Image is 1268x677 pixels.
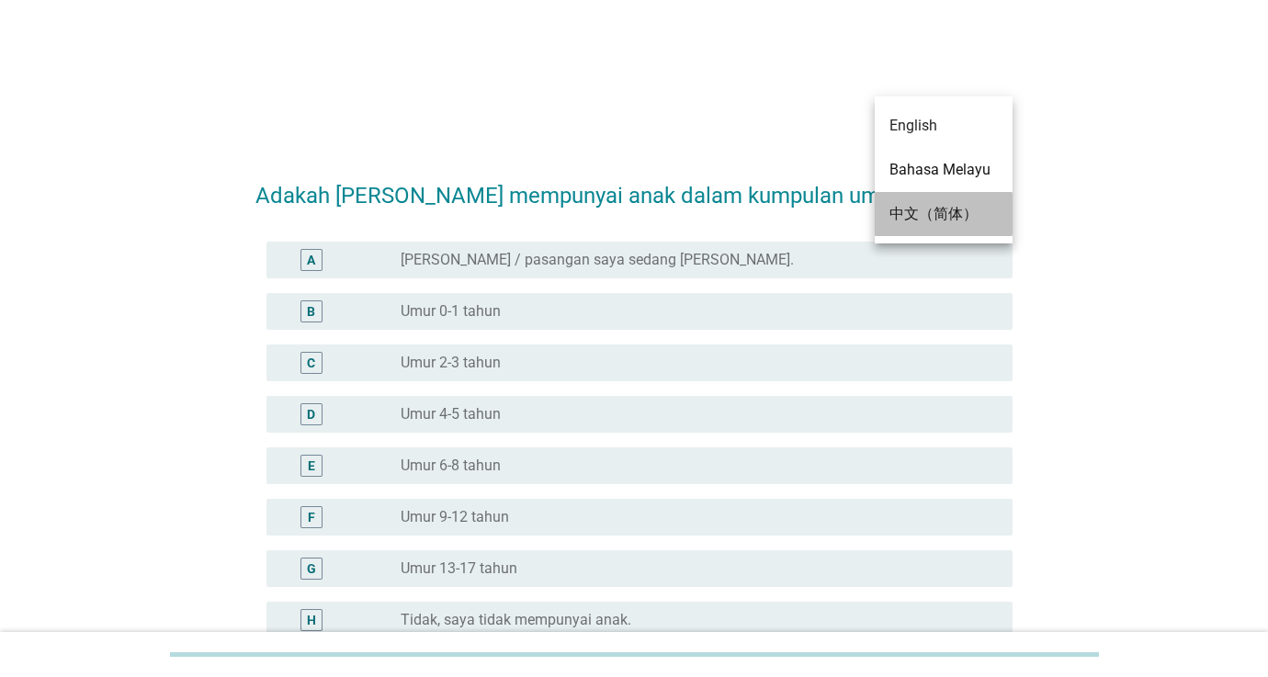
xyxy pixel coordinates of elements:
[401,559,517,578] label: Umur 13-17 tahun
[308,456,315,475] div: E
[401,405,501,423] label: Umur 4-5 tahun
[307,404,315,423] div: D
[401,302,501,321] label: Umur 0-1 tahun
[401,457,501,475] label: Umur 6-8 tahun
[401,508,509,526] label: Umur 9-12 tahun
[307,301,315,321] div: B
[307,559,316,578] div: G
[401,251,794,269] label: [PERSON_NAME] / pasangan saya sedang [PERSON_NAME].
[889,115,998,137] div: English
[308,507,315,526] div: F
[307,250,315,269] div: A
[889,203,998,225] div: 中文（简体）
[401,354,501,372] label: Umur 2-3 tahun
[889,159,998,181] div: Bahasa Melayu
[401,611,631,629] label: Tidak, saya tidak mempunyai anak.
[307,353,315,372] div: C
[255,161,1013,212] h2: Adakah [PERSON_NAME] mempunyai anak dalam kumpulan umur berikut?
[307,610,316,629] div: H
